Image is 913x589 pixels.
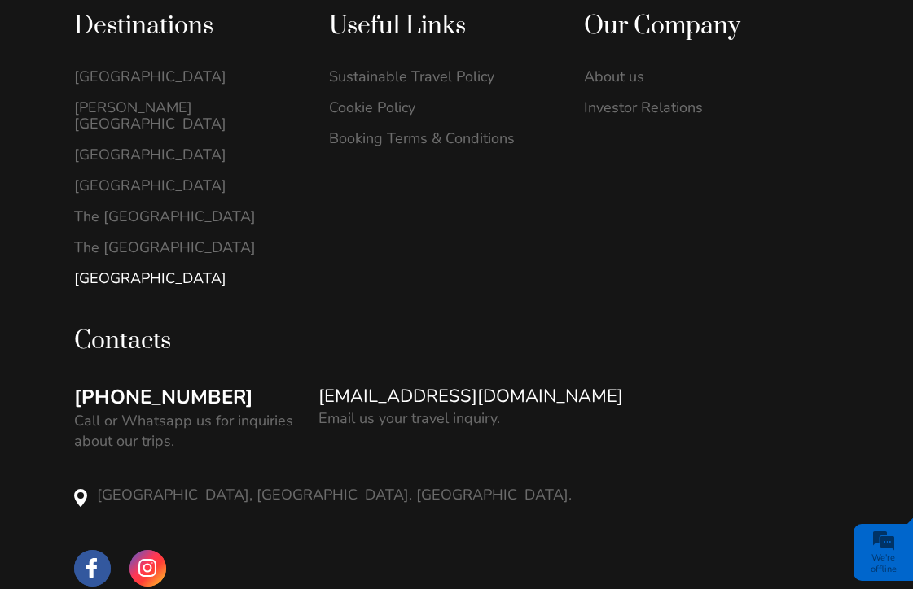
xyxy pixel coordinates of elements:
a: [GEOGRAPHIC_DATA] [74,270,295,286]
a: [EMAIL_ADDRESS][DOMAIN_NAME] [318,384,623,409]
a: [GEOGRAPHIC_DATA] [74,68,295,85]
a: [PERSON_NAME][GEOGRAPHIC_DATA] [74,99,295,132]
a: The [GEOGRAPHIC_DATA] [74,208,295,225]
a: Investor Relations [584,99,805,116]
a: Cookie Policy [329,99,550,116]
a: Booking Terms & Conditions [329,130,550,146]
a: [GEOGRAPHIC_DATA] [74,177,295,194]
a: [PHONE_NUMBER] [74,384,253,412]
a: Sustainable Travel Policy [329,68,550,85]
div: Destinations [74,11,295,42]
p: Call or Whatsapp us for inquiries about our trips. [74,411,302,452]
div: Useful Links [329,11,550,42]
div: Contacts [74,325,840,357]
a: About us [584,68,805,85]
div: We're offline [858,552,909,575]
a: The [GEOGRAPHIC_DATA] [74,239,295,255]
p: [GEOGRAPHIC_DATA], [GEOGRAPHIC_DATA]. [GEOGRAPHIC_DATA]. [97,485,840,505]
p: Email us your travel inquiry. [318,408,500,429]
div: Our Company [584,11,805,42]
a: [GEOGRAPHIC_DATA] [74,146,295,163]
